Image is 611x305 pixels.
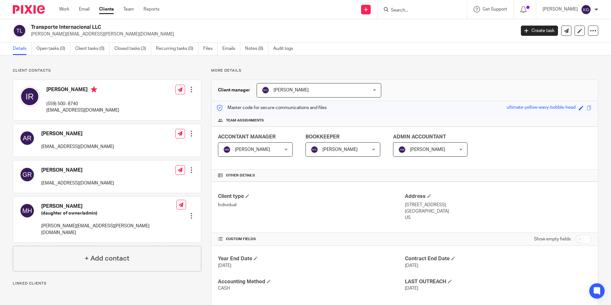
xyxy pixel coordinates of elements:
[405,215,592,221] p: US
[405,286,418,291] span: [DATE]
[59,6,69,12] a: Work
[218,286,230,291] span: CASH
[19,86,40,107] img: svg%3E
[483,7,507,12] span: Get Support
[91,86,97,93] i: Primary
[322,147,358,152] span: [PERSON_NAME]
[226,173,255,178] span: Other details
[218,278,405,285] h4: Accounting Method
[41,210,176,216] h5: (daughter of owner/admin)
[75,43,110,55] a: Client tasks (0)
[41,180,114,186] p: [EMAIL_ADDRESS][DOMAIN_NAME]
[31,24,415,31] h2: Transporte Internacional LLC
[405,263,418,268] span: [DATE]
[123,6,134,12] a: Team
[521,26,558,36] a: Create task
[390,8,448,13] input: Search
[218,87,250,93] h3: Client manager
[13,68,201,73] p: Client contacts
[218,193,405,200] h4: Client type
[273,43,298,55] a: Audit logs
[405,255,592,262] h4: Contract End Date
[262,86,269,94] img: svg%3E
[216,105,327,111] p: Master code for secure communications and files
[218,134,275,139] span: ACCONTANT MANAGER
[218,237,405,242] h4: CUSTOM FIELDS
[393,134,446,139] span: ADMIN ACCOUNTANT
[156,43,198,55] a: Recurring tasks (0)
[405,193,592,200] h4: Address
[13,281,201,286] p: Linked clients
[410,147,445,152] span: [PERSON_NAME]
[41,130,114,137] h4: [PERSON_NAME]
[13,24,26,37] img: svg%3E
[31,31,511,37] p: [PERSON_NAME][EMAIL_ADDRESS][PERSON_NAME][DOMAIN_NAME]
[203,43,218,55] a: Files
[13,5,45,14] img: Pixie
[19,130,35,146] img: svg%3E
[19,203,35,218] img: svg%3E
[114,43,151,55] a: Closed tasks (3)
[218,263,231,268] span: [DATE]
[211,68,598,73] p: More details
[41,167,114,174] h4: [PERSON_NAME]
[405,208,592,215] p: [GEOGRAPHIC_DATA]
[99,6,114,12] a: Clients
[305,134,339,139] span: BOOKKEEPER
[581,4,591,15] img: svg%3E
[218,255,405,262] h4: Year End Date
[41,203,176,210] h4: [PERSON_NAME]
[46,86,119,94] h4: [PERSON_NAME]
[245,43,268,55] a: Notes (8)
[46,107,119,113] p: [EMAIL_ADDRESS][DOMAIN_NAME]
[226,118,264,123] span: Team assignments
[143,6,159,12] a: Reports
[19,167,35,182] img: svg%3E
[85,254,129,263] h4: + Add contact
[222,43,240,55] a: Emails
[235,147,270,152] span: [PERSON_NAME]
[223,146,231,153] img: svg%3E
[405,202,592,208] p: [STREET_ADDRESS]
[79,6,89,12] a: Email
[405,278,592,285] h4: LAST OUTREACH
[41,223,176,236] p: [PERSON_NAME][EMAIL_ADDRESS][PERSON_NAME][DOMAIN_NAME]
[311,146,318,153] img: svg%3E
[398,146,406,153] img: svg%3E
[46,101,119,107] p: (559) 500- 8740
[274,88,309,92] span: [PERSON_NAME]
[534,236,571,242] label: Show empty fields
[13,43,32,55] a: Details
[507,104,576,112] div: ultimate-yellow-wavy-bobble-head
[218,202,405,208] p: Individual
[36,43,70,55] a: Open tasks (0)
[41,144,114,150] p: [EMAIL_ADDRESS][DOMAIN_NAME]
[543,6,578,12] p: [PERSON_NAME]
